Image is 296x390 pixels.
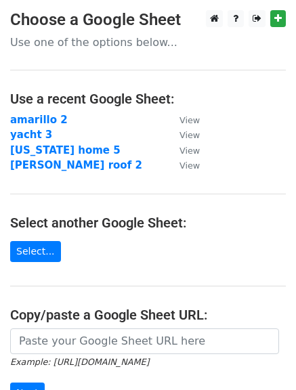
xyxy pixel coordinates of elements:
a: View [166,144,200,156]
iframe: Chat Widget [228,325,296,390]
small: View [179,160,200,171]
h4: Use a recent Google Sheet: [10,91,286,107]
a: amarillo 2 [10,114,68,126]
small: Example: [URL][DOMAIN_NAME] [10,357,149,367]
p: Use one of the options below... [10,35,286,49]
a: [PERSON_NAME] roof 2 [10,159,142,171]
h4: Copy/paste a Google Sheet URL: [10,307,286,323]
small: View [179,146,200,156]
h3: Choose a Google Sheet [10,10,286,30]
small: View [179,130,200,140]
h4: Select another Google Sheet: [10,215,286,231]
input: Paste your Google Sheet URL here [10,328,279,354]
small: View [179,115,200,125]
a: View [166,114,200,126]
a: [US_STATE] home 5 [10,144,121,156]
a: Select... [10,241,61,262]
a: yacht 3 [10,129,52,141]
a: View [166,159,200,171]
a: View [166,129,200,141]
